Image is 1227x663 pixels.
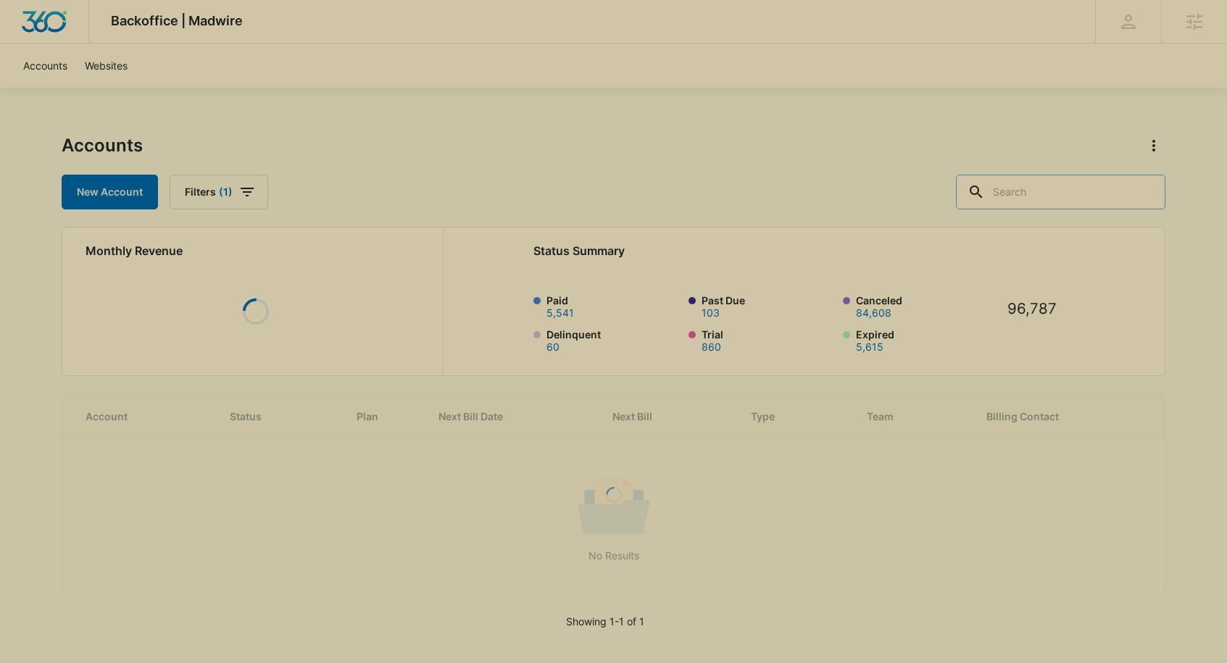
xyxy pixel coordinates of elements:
[170,175,268,209] button: Filters(1)
[702,327,835,352] label: Trial
[76,43,136,88] a: Websites
[856,293,989,318] label: Canceled
[546,308,574,318] button: Paid
[533,242,1069,259] h2: Status Summary
[14,43,76,88] a: Accounts
[546,342,560,352] button: Delinquent
[856,342,883,352] button: Expired
[86,242,425,259] h2: Monthly Revenue
[546,293,680,318] label: Paid
[219,187,233,197] span: (1)
[856,308,891,318] button: Canceled
[1007,299,1057,317] tspan: 96,787
[856,327,989,352] label: Expired
[702,293,835,318] label: Past Due
[62,135,143,157] h1: Accounts
[702,308,720,318] button: Past Due
[566,614,644,629] p: Showing 1-1 of 1
[702,342,721,352] button: Trial
[111,13,243,28] span: Backoffice | Madwire
[956,175,1165,209] input: Search
[1142,134,1165,157] button: Actions
[62,175,158,209] a: New Account
[546,327,680,352] label: Delinquent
